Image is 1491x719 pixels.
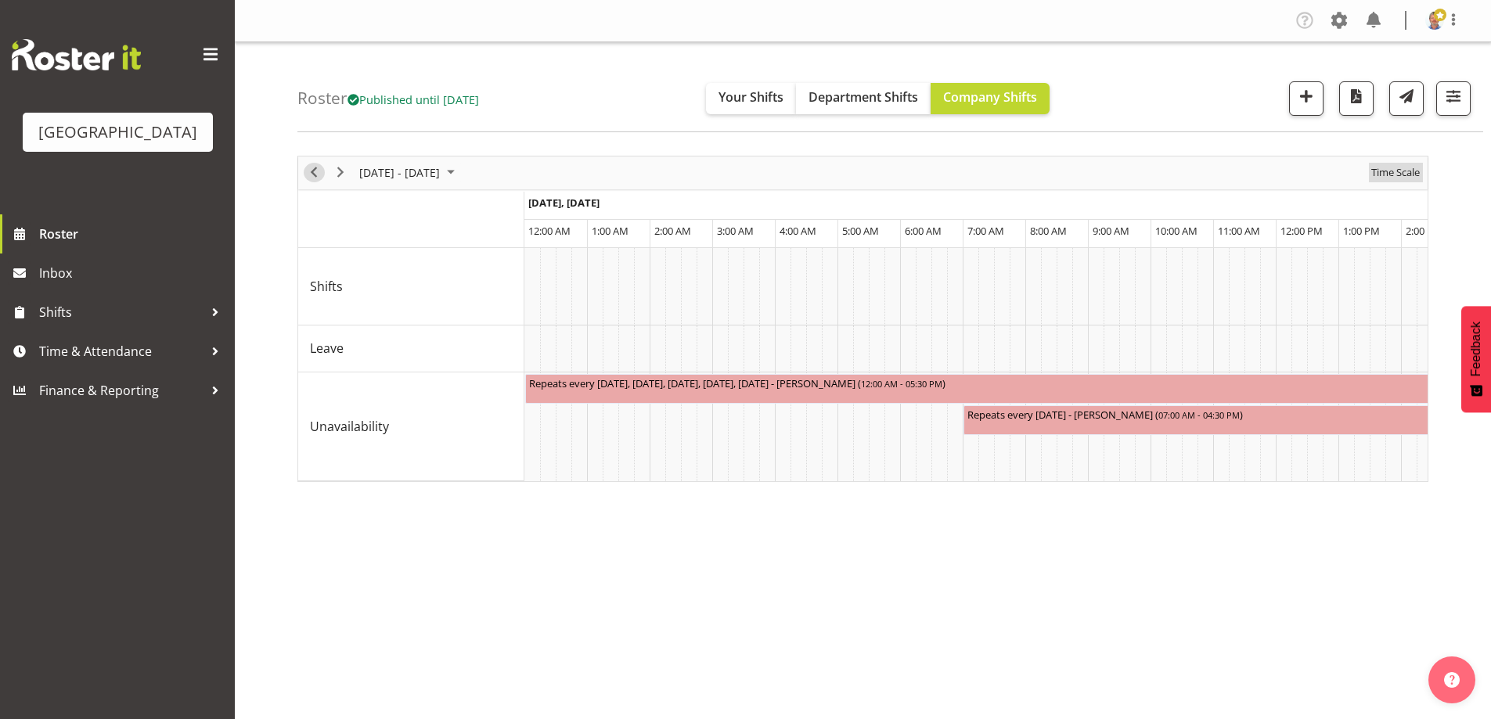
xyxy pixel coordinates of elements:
[298,248,524,325] td: Shifts resource
[354,156,464,189] div: October 06 - 12, 2025
[1155,224,1197,238] span: 10:00 AM
[358,163,441,182] span: [DATE] - [DATE]
[592,224,628,238] span: 1:00 AM
[1343,224,1380,238] span: 1:00 PM
[297,89,479,107] h4: Roster
[310,417,389,436] span: Unavailability
[943,88,1037,106] span: Company Shifts
[1469,322,1483,376] span: Feedback
[718,88,783,106] span: Your Shifts
[861,377,942,390] span: 12:00 AM - 05:30 PM
[310,277,343,296] span: Shifts
[809,88,918,106] span: Department Shifts
[348,92,479,107] span: Published until [DATE]
[1389,81,1424,116] button: Send a list of all shifts for the selected filtered period to all rostered employees.
[528,224,571,238] span: 12:00 AM
[796,83,931,114] button: Department Shifts
[654,224,691,238] span: 2:00 AM
[528,196,600,210] span: [DATE], [DATE]
[1444,672,1460,688] img: help-xxl-2.png
[1289,81,1324,116] button: Add a new shift
[931,83,1050,114] button: Company Shifts
[1339,81,1374,116] button: Download a PDF of the roster according to the set date range.
[1369,163,1423,182] button: Time Scale
[298,325,524,372] td: Leave resource
[717,224,754,238] span: 3:00 AM
[967,224,1004,238] span: 7:00 AM
[327,156,354,189] div: next period
[780,224,816,238] span: 4:00 AM
[297,156,1428,482] div: Timeline Week of October 6, 2025
[39,261,227,285] span: Inbox
[298,372,524,481] td: Unavailability resource
[1093,224,1129,238] span: 9:00 AM
[330,163,351,182] button: Next
[39,222,227,246] span: Roster
[1436,81,1471,116] button: Filter Shifts
[905,224,942,238] span: 6:00 AM
[1406,224,1442,238] span: 2:00 PM
[1425,11,1444,30] img: cian-ocinnseala53500ffac99bba29ecca3b151d0be656.png
[38,120,197,144] div: [GEOGRAPHIC_DATA]
[1370,163,1421,182] span: Time Scale
[1218,224,1260,238] span: 11:00 AM
[39,300,203,324] span: Shifts
[1158,408,1240,421] span: 07:00 AM - 04:30 PM
[842,224,879,238] span: 5:00 AM
[39,340,203,363] span: Time & Attendance
[301,156,327,189] div: previous period
[1461,306,1491,412] button: Feedback - Show survey
[39,379,203,402] span: Finance & Reporting
[1280,224,1323,238] span: 12:00 PM
[12,39,141,70] img: Rosterit website logo
[310,339,344,358] span: Leave
[706,83,796,114] button: Your Shifts
[1030,224,1067,238] span: 8:00 AM
[304,163,325,182] button: Previous
[357,163,462,182] button: October 2025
